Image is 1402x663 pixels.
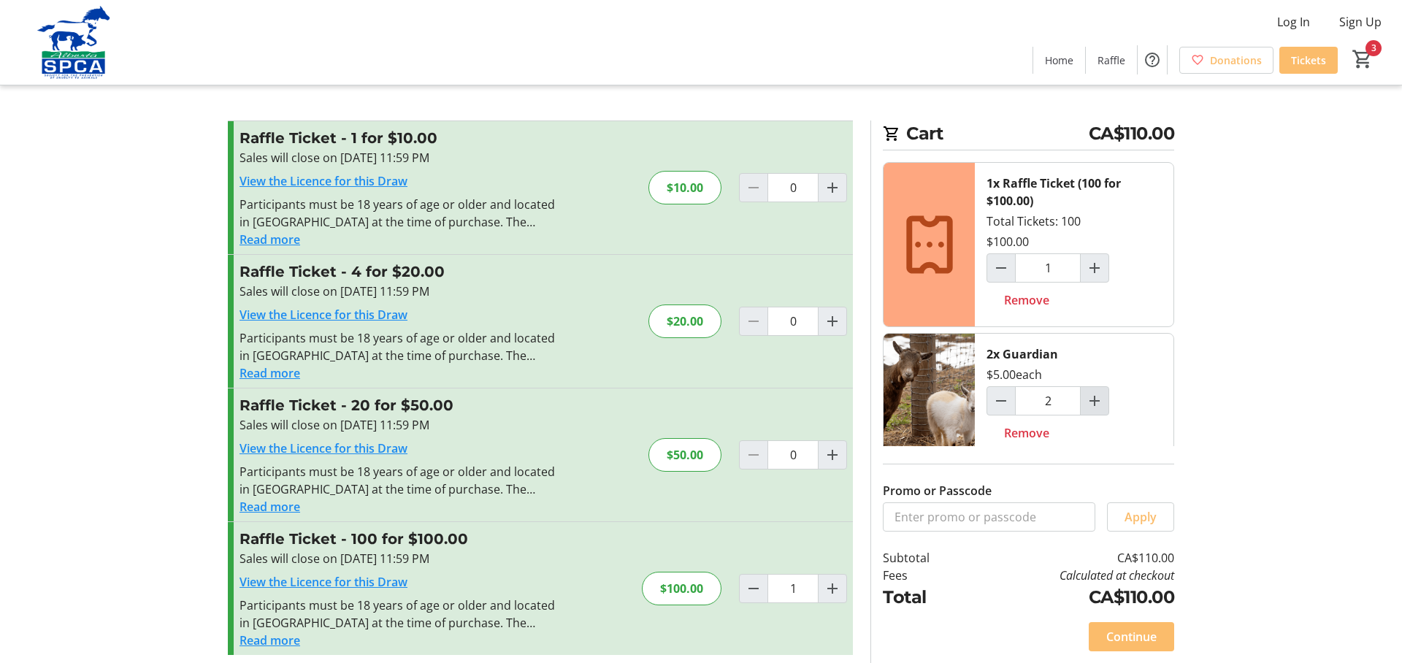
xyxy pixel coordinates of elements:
button: Apply [1107,502,1174,532]
img: Alberta SPCA's Logo [9,6,139,79]
a: Home [1033,47,1085,74]
span: Remove [1004,291,1049,309]
button: Continue [1089,622,1174,651]
div: $100.00 [987,233,1029,250]
img: Guardian [884,334,975,459]
button: Increment by one [1081,254,1108,282]
button: Help [1138,45,1167,74]
button: Read more [240,498,300,516]
button: Decrement by one [987,254,1015,282]
td: CA$110.00 [968,549,1174,567]
div: Participants must be 18 years of age or older and located in [GEOGRAPHIC_DATA] at the time of pur... [240,329,559,364]
td: Subtotal [883,549,968,567]
a: View the Licence for this Draw [240,574,407,590]
button: Cart [1349,46,1376,72]
input: Enter promo or passcode [883,502,1095,532]
button: Read more [240,632,300,649]
a: View the Licence for this Draw [240,307,407,323]
span: Home [1045,53,1073,68]
span: Sign Up [1339,13,1382,31]
button: Increment by one [819,441,846,469]
td: Fees [883,567,968,584]
button: Decrement by one [740,575,767,602]
h3: Raffle Ticket - 4 for $20.00 [240,261,559,283]
h3: Raffle Ticket - 20 for $50.00 [240,394,559,416]
td: CA$110.00 [968,584,1174,610]
button: Increment by one [819,174,846,202]
div: Participants must be 18 years of age or older and located in [GEOGRAPHIC_DATA] at the time of pur... [240,463,559,498]
h2: Cart [883,120,1174,150]
h3: Raffle Ticket - 100 for $100.00 [240,528,559,550]
button: Read more [240,231,300,248]
div: 2x Guardian [987,345,1058,363]
span: Apply [1125,508,1157,526]
span: Raffle [1098,53,1125,68]
div: Participants must be 18 years of age or older and located in [GEOGRAPHIC_DATA] at the time of pur... [240,196,559,231]
button: Decrement by one [987,387,1015,415]
h3: Raffle Ticket - 1 for $10.00 [240,127,559,149]
div: $20.00 [648,304,721,338]
input: Raffle Ticket Quantity [767,173,819,202]
input: Raffle Ticket Quantity [767,440,819,470]
input: Raffle Ticket (100 for $100.00) Quantity [1015,253,1081,283]
div: Sales will close on [DATE] 11:59 PM [240,283,559,300]
button: Sign Up [1328,10,1393,34]
a: Raffle [1086,47,1137,74]
a: View the Licence for this Draw [240,440,407,456]
button: Remove [987,418,1067,448]
div: $50.00 [648,438,721,472]
span: Remove [1004,424,1049,442]
span: Log In [1277,13,1310,31]
label: Promo or Passcode [883,482,992,499]
button: Increment by one [819,575,846,602]
a: Tickets [1279,47,1338,74]
div: Total Tickets: 100 [975,163,1173,326]
span: Continue [1106,628,1157,645]
span: Donations [1210,53,1262,68]
div: Sales will close on [DATE] 11:59 PM [240,149,559,166]
input: Guardian Quantity [1015,386,1081,415]
td: Total [883,584,968,610]
a: View the Licence for this Draw [240,173,407,189]
div: 1x Raffle Ticket (100 for $100.00) [987,175,1162,210]
span: Tickets [1291,53,1326,68]
input: Raffle Ticket Quantity [767,307,819,336]
div: $5.00 each [987,366,1042,383]
button: Log In [1265,10,1322,34]
td: Calculated at checkout [968,567,1174,584]
div: $100.00 [642,572,721,605]
button: Increment by one [819,307,846,335]
button: Increment by one [1081,387,1108,415]
a: Donations [1179,47,1273,74]
div: $10.00 [648,171,721,204]
div: Sales will close on [DATE] 11:59 PM [240,416,559,434]
div: Sales will close on [DATE] 11:59 PM [240,550,559,567]
button: Read more [240,364,300,382]
span: CA$110.00 [1089,120,1175,147]
div: Participants must be 18 years of age or older and located in [GEOGRAPHIC_DATA] at the time of pur... [240,597,559,632]
input: Raffle Ticket Quantity [767,574,819,603]
button: Remove [987,285,1067,315]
